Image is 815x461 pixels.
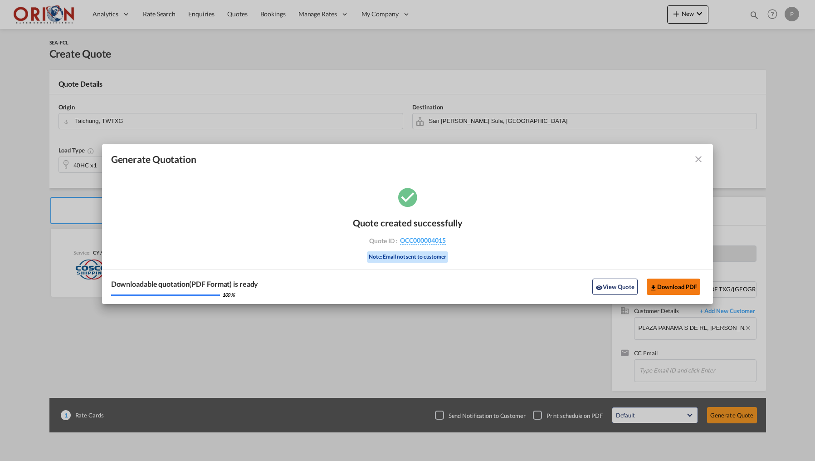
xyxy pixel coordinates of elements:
[111,153,196,165] span: Generate Quotation
[592,279,638,295] button: icon-eyeView Quote
[650,284,657,291] md-icon: icon-download
[400,236,446,245] span: OCC000004015
[396,186,419,208] md-icon: icon-checkbox-marked-circle
[111,279,259,289] div: Downloadable quotation(PDF Format) is ready
[355,236,460,245] div: Quote ID :
[222,291,235,298] div: 100 %
[693,154,704,165] md-icon: icon-close fg-AAA8AD cursor m-0
[102,144,713,304] md-dialog: Generate Quotation Quote ...
[595,284,603,291] md-icon: icon-eye
[367,251,448,263] div: Note: Email not sent to customer
[353,217,463,228] div: Quote created successfully
[647,279,701,295] button: Download PDF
